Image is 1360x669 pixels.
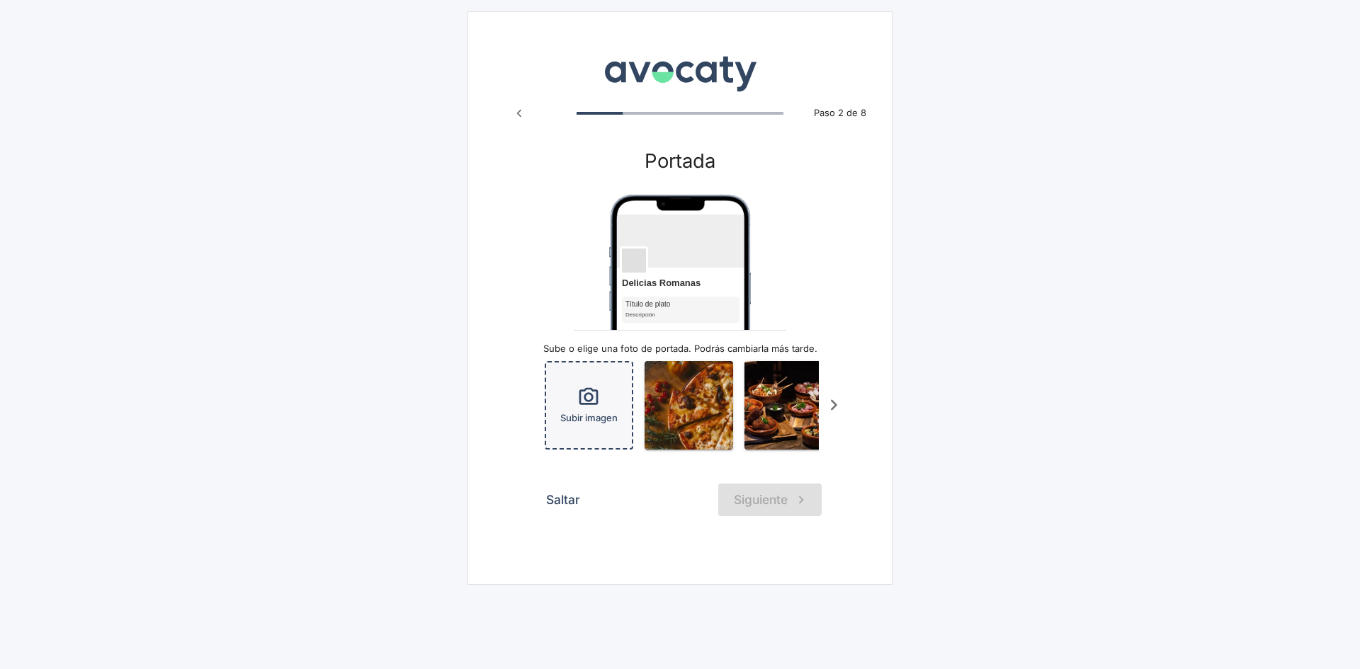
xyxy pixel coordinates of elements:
img: tapas [744,361,833,450]
img: Avocaty [601,45,760,93]
p: Sube o elige una foto de portada. Podrás cambiarla más tarde. [538,342,822,355]
h3: Portada [538,149,822,172]
button: Paso anterior [506,100,533,127]
span: Paso 2 de 8 [806,106,875,120]
span: Subir imagen [560,411,618,425]
button: Subir imagen [545,361,633,450]
img: pizza [645,361,733,450]
div: Vista previa [609,195,751,331]
button: Saltar [538,484,588,516]
button: Scroll a la derecha [819,390,849,421]
img: Marco de teléfono [609,195,751,482]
